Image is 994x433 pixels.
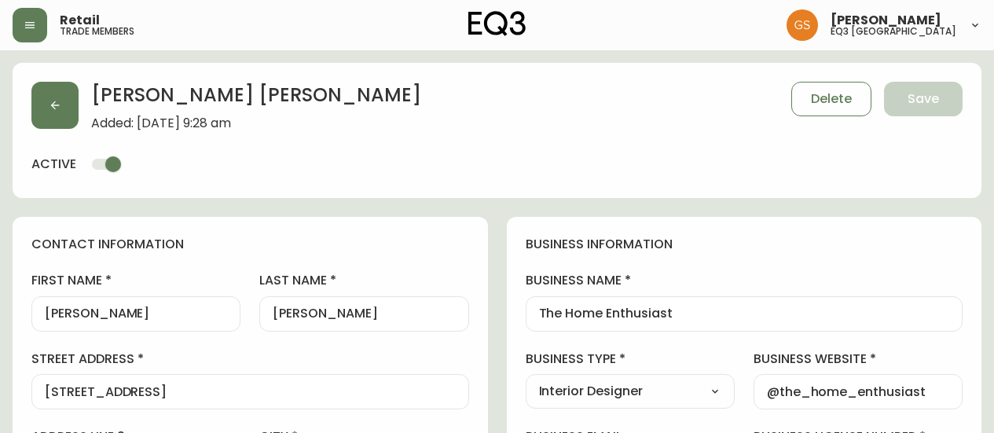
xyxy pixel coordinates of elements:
[831,27,956,36] h5: eq3 [GEOGRAPHIC_DATA]
[60,14,100,27] span: Retail
[791,82,871,116] button: Delete
[91,82,421,116] h2: [PERSON_NAME] [PERSON_NAME]
[526,350,735,368] label: business type
[787,9,818,41] img: 6b403d9c54a9a0c30f681d41f5fc2571
[831,14,941,27] span: [PERSON_NAME]
[31,156,76,173] h4: active
[754,350,963,368] label: business website
[259,272,468,289] label: last name
[31,236,469,253] h4: contact information
[91,116,421,130] span: Added: [DATE] 9:28 am
[767,384,949,399] input: https://www.designshop.com
[31,272,240,289] label: first name
[811,90,852,108] span: Delete
[526,236,963,253] h4: business information
[468,11,526,36] img: logo
[31,350,469,368] label: street address
[526,272,963,289] label: business name
[60,27,134,36] h5: trade members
